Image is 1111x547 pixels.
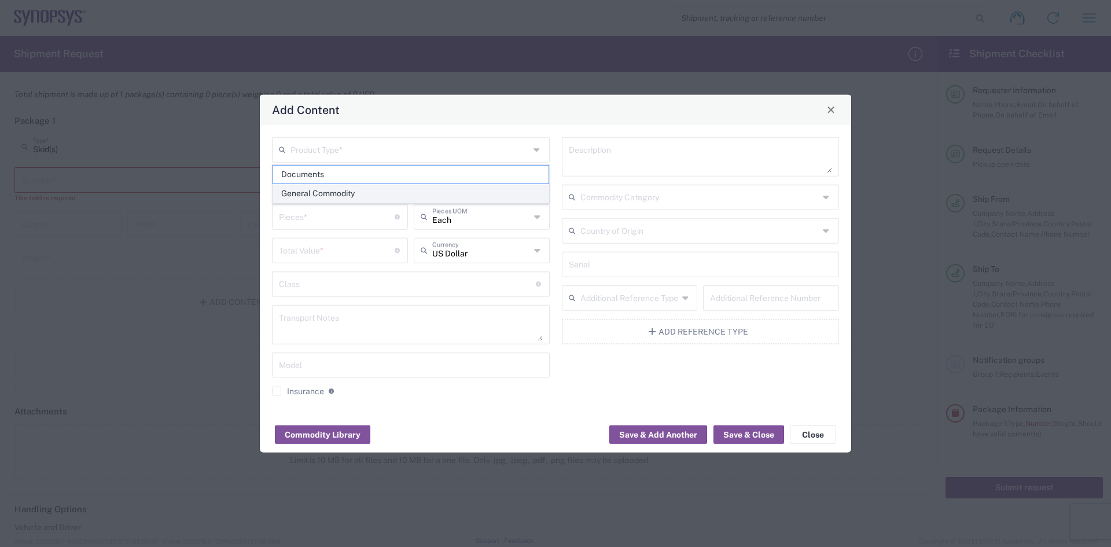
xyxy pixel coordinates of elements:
span: General Commodity [273,185,549,203]
span: Documents [273,166,549,183]
button: Close [823,101,839,118]
button: Close [790,425,836,444]
button: Add Reference Type [562,318,840,344]
button: Commodity Library [275,425,370,444]
button: Save & Close [713,425,784,444]
button: Save & Add Another [609,425,707,444]
label: Insurance [272,386,324,395]
h4: Add Content [272,101,340,118]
